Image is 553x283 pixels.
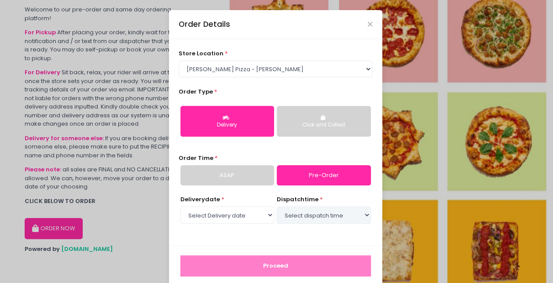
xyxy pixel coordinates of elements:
[179,154,213,162] span: Order Time
[277,106,370,137] button: Click and Collect
[277,165,370,185] a: Pre-Order
[180,106,274,137] button: Delivery
[180,165,274,185] a: ASAP
[187,121,268,129] div: Delivery
[179,87,213,96] span: Order Type
[180,255,371,276] button: Proceed
[180,195,220,203] span: Delivery date
[277,195,319,203] span: dispatch time
[179,49,223,58] span: store location
[368,22,372,26] button: Close
[179,18,230,30] div: Order Details
[283,121,364,129] div: Click and Collect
